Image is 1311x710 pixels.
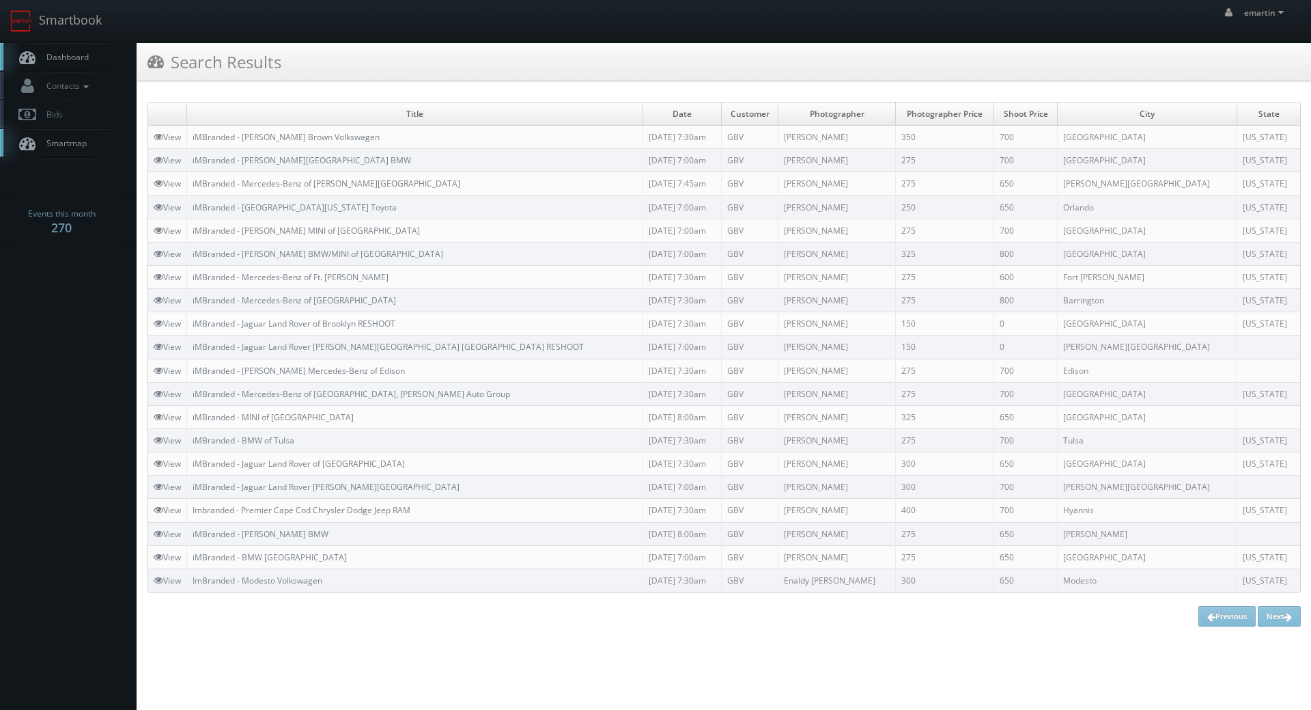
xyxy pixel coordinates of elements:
td: [US_STATE] [1237,172,1300,195]
td: GBV [721,219,778,242]
td: 650 [994,569,1058,592]
a: View [154,481,181,493]
td: [DATE] 7:30am [643,126,721,149]
td: [PERSON_NAME] [778,336,895,359]
a: View [154,154,181,166]
td: GBV [721,452,778,476]
h3: Search Results [147,50,281,74]
td: Fort [PERSON_NAME] [1058,265,1237,288]
td: [US_STATE] [1237,242,1300,265]
a: View [154,178,181,189]
td: 150 [895,336,994,359]
td: [GEOGRAPHIC_DATA] [1058,405,1237,428]
a: View [154,388,181,400]
a: View [154,365,181,377]
a: View [154,131,181,143]
a: iMBranded - [PERSON_NAME][GEOGRAPHIC_DATA] BMW [193,154,411,166]
a: iMBranded - [PERSON_NAME] BMW/MINI of [GEOGRAPHIC_DATA] [193,248,443,260]
td: 650 [994,545,1058,569]
td: GBV [721,242,778,265]
td: [PERSON_NAME] [778,545,895,569]
td: [PERSON_NAME] [778,359,895,382]
td: [PERSON_NAME] [778,219,895,242]
td: 400 [895,499,994,522]
span: emartin [1244,7,1288,18]
a: iMBranded - Mercedes-Benz of [GEOGRAPHIC_DATA] [193,295,396,306]
td: Orlando [1058,195,1237,219]
a: View [154,225,181,236]
a: iMBranded - Mercedes-Benz of [GEOGRAPHIC_DATA], [PERSON_NAME] Auto Group [193,388,510,400]
a: iMBranded - [PERSON_NAME] MINI of [GEOGRAPHIC_DATA] [193,225,420,236]
td: 275 [895,428,994,452]
td: 150 [895,312,994,336]
td: [PERSON_NAME][GEOGRAPHIC_DATA] [1058,476,1237,499]
td: GBV [721,265,778,288]
td: Tulsa [1058,428,1237,452]
td: [PERSON_NAME][GEOGRAPHIC_DATA] [1058,336,1237,359]
td: 325 [895,405,994,428]
a: View [154,435,181,446]
strong: 270 [51,219,72,236]
td: 300 [895,476,994,499]
td: [US_STATE] [1237,382,1300,405]
td: 275 [895,149,994,172]
td: [DATE] 7:30am [643,499,721,522]
td: [DATE] 7:30am [643,452,721,476]
td: [PERSON_NAME] [778,149,895,172]
td: State [1237,103,1300,126]
td: Date [643,103,721,126]
td: GBV [721,195,778,219]
a: View [154,458,181,469]
td: 650 [994,172,1058,195]
td: 650 [994,522,1058,545]
td: [PERSON_NAME] [778,312,895,336]
td: Hyannis [1058,499,1237,522]
td: 0 [994,312,1058,336]
a: View [154,202,181,213]
td: [PERSON_NAME] [778,405,895,428]
a: View [154,318,181,329]
td: [DATE] 7:00am [643,336,721,359]
td: [GEOGRAPHIC_DATA] [1058,149,1237,172]
td: [US_STATE] [1237,499,1300,522]
a: View [154,575,181,586]
td: [PERSON_NAME] [778,476,895,499]
td: GBV [721,359,778,382]
td: Photographer [778,103,895,126]
td: [DATE] 7:00am [643,195,721,219]
td: [PERSON_NAME] [778,452,895,476]
td: [DATE] 7:30am [643,265,721,288]
span: Events this month [28,207,96,221]
a: View [154,271,181,283]
td: 700 [994,126,1058,149]
td: [PERSON_NAME] [778,172,895,195]
td: [DATE] 7:45am [643,172,721,195]
td: 700 [994,476,1058,499]
td: [DATE] 7:00am [643,242,721,265]
td: [DATE] 8:00am [643,405,721,428]
td: 275 [895,289,994,312]
td: [US_STATE] [1237,428,1300,452]
td: [DATE] 8:00am [643,522,721,545]
td: 275 [895,545,994,569]
td: 275 [895,359,994,382]
td: [GEOGRAPHIC_DATA] [1058,452,1237,476]
td: Customer [721,103,778,126]
td: [PERSON_NAME] [778,522,895,545]
td: 0 [994,336,1058,359]
td: [GEOGRAPHIC_DATA] [1058,545,1237,569]
td: [DATE] 7:30am [643,569,721,592]
td: [US_STATE] [1237,219,1300,242]
td: 650 [994,405,1058,428]
td: Title [187,103,643,126]
a: Imbranded - Premier Cape Cod Chrysler Dodge Jeep RAM [193,504,410,516]
td: [DATE] 7:00am [643,476,721,499]
td: [GEOGRAPHIC_DATA] [1058,126,1237,149]
td: 700 [994,219,1058,242]
td: [PERSON_NAME] [778,242,895,265]
td: 275 [895,265,994,288]
span: Contacts [40,80,92,92]
a: iMBranded - Jaguar Land Rover of Brooklyn RESHOOT [193,318,395,329]
td: GBV [721,336,778,359]
td: GBV [721,149,778,172]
